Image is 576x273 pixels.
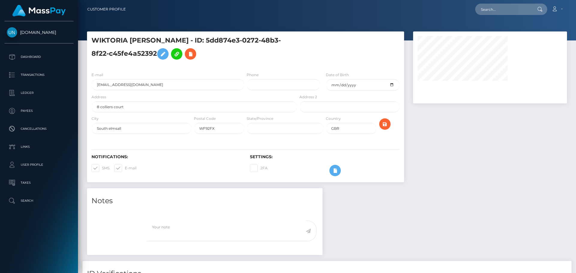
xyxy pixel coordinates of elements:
[91,196,318,206] h4: Notes
[250,164,268,172] label: 2FA
[91,36,294,63] h5: WIKTORIA [PERSON_NAME] - ID: 5dd874e3-0272-48b3-8f22-c45fe4a52392
[4,175,73,190] a: Taxes
[4,121,73,136] a: Cancellations
[12,5,66,16] img: MassPay Logo
[4,157,73,172] a: User Profile
[4,103,73,118] a: Payees
[7,142,71,151] p: Links
[247,116,273,121] label: State/Province
[91,154,241,159] h6: Notifications:
[4,67,73,82] a: Transactions
[7,70,71,79] p: Transactions
[299,94,317,100] label: Address 2
[7,88,71,97] p: Ledger
[4,85,73,100] a: Ledger
[7,124,71,133] p: Cancellations
[247,72,259,78] label: Phone
[194,116,216,121] label: Postal Code
[91,164,109,172] label: SMS
[326,72,349,78] label: Date of Birth
[7,196,71,205] p: Search
[91,94,106,100] label: Address
[7,52,71,61] p: Dashboard
[475,4,532,15] input: Search...
[7,160,71,169] p: User Profile
[7,27,17,37] img: Unlockt.me
[7,178,71,187] p: Taxes
[91,72,103,78] label: E-mail
[4,193,73,208] a: Search
[326,116,341,121] label: Country
[4,30,73,35] span: [DOMAIN_NAME]
[114,164,136,172] label: E-mail
[250,154,399,159] h6: Settings:
[91,116,99,121] label: City
[7,106,71,115] p: Payees
[4,49,73,64] a: Dashboard
[4,139,73,154] a: Links
[87,3,126,16] a: Customer Profile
